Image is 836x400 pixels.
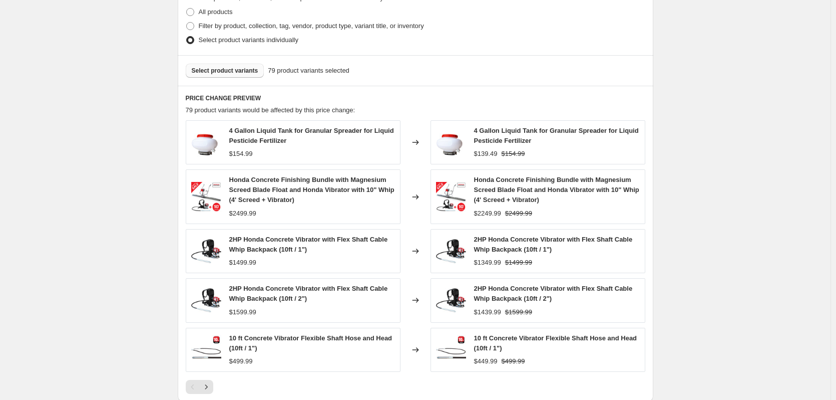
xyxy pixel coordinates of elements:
img: concrete-power-screed-assembly-honda-sprayer-bundle-VIBH-10_7bcfd02b-50e4-43ce-94e8-a278db1597e4_... [436,182,466,212]
strike: $499.99 [502,356,525,366]
strike: $1499.99 [505,258,532,268]
strike: $1599.99 [505,307,532,317]
img: tvib2-whip-10_b_80x.jpg [436,335,466,365]
div: $1499.99 [229,258,256,268]
button: Select product variants [186,64,264,78]
span: 2HP Honda Concrete Vibrator with Flex Shaft Cable Whip Backpack (10ft / 2") [474,285,633,302]
img: tvib2-whip-10_b_80x.jpg [191,335,221,365]
span: 2HP Honda Concrete Vibrator with Flex Shaft Cable Whip Backpack (10ft / 1") [474,236,633,253]
button: Next [199,380,213,394]
span: 4 Gallon Liquid Tank for Granular Spreader for Liquid Pesticide Fertilizer [474,127,639,144]
div: $1599.99 [229,307,256,317]
span: Honda Concrete Finishing Bundle with Magnesium Screed Blade Float and Honda Vibrator with 10" Whi... [474,176,639,204]
span: 10 ft Concrete Vibrator Flexible Shaft Hose and Head (10ft / 1") [229,334,392,352]
strike: $154.99 [502,149,525,159]
img: backpack-concrete-vibrator-honda-engine-tomahawk-3_80x.jpg [436,236,466,266]
div: $2249.99 [474,209,501,219]
div: $449.99 [474,356,498,366]
div: $1439.99 [474,307,501,317]
img: backpack-concrete-vibrator-honda-engine-tomahawk-3_80x.jpg [191,236,221,266]
span: All products [199,8,233,16]
div: $499.99 [229,356,253,366]
span: Select product variants individually [199,36,298,44]
span: Filter by product, collection, tag, vendor, product type, variant title, or inventory [199,22,424,30]
h6: PRICE CHANGE PREVIEW [186,94,645,102]
div: $1349.99 [474,258,501,268]
strike: $2499.99 [505,209,532,219]
span: 2HP Honda Concrete Vibrator with Flex Shaft Cable Whip Backpack (10ft / 1") [229,236,388,253]
img: backpack-concrete-vibrator-honda-engine-tomahawk-3_80x.jpg [436,285,466,315]
img: 4-gallon-backpack-granular-spreader-liquid-tank-fogger_80x.jpg [191,127,221,157]
img: 4-gallon-backpack-granular-spreader-liquid-tank-fogger_80x.jpg [436,127,466,157]
nav: Pagination [186,380,213,394]
img: backpack-concrete-vibrator-honda-engine-tomahawk-3_80x.jpg [191,285,221,315]
span: 4 Gallon Liquid Tank for Granular Spreader for Liquid Pesticide Fertilizer [229,127,394,144]
div: $2499.99 [229,209,256,219]
span: 2HP Honda Concrete Vibrator with Flex Shaft Cable Whip Backpack (10ft / 2") [229,285,388,302]
span: Select product variants [192,67,258,75]
div: $154.99 [229,149,253,159]
span: 79 product variants would be affected by this price change: [186,106,355,114]
span: Honda Concrete Finishing Bundle with Magnesium Screed Blade Float and Honda Vibrator with 10" Whi... [229,176,394,204]
span: 10 ft Concrete Vibrator Flexible Shaft Hose and Head (10ft / 1") [474,334,637,352]
img: concrete-power-screed-assembly-honda-sprayer-bundle-VIBH-10_7bcfd02b-50e4-43ce-94e8-a278db1597e4_... [191,182,221,212]
div: $139.49 [474,149,498,159]
span: 79 product variants selected [268,66,349,76]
